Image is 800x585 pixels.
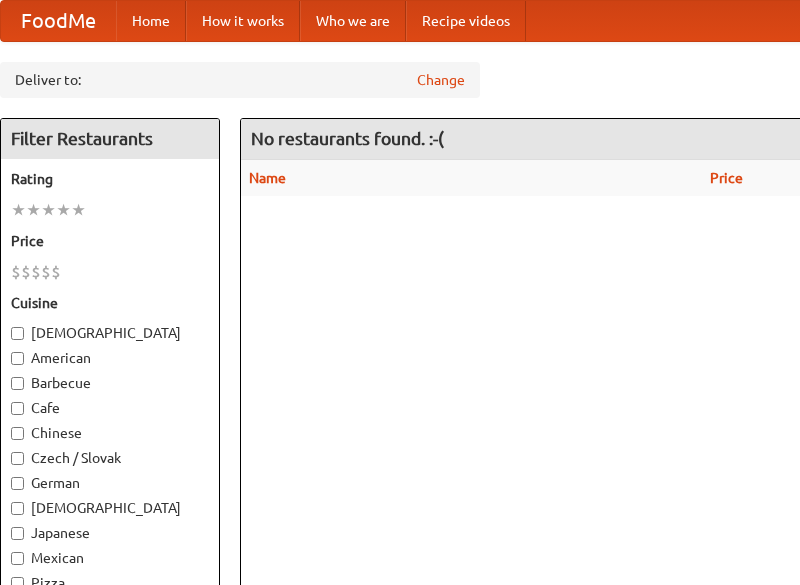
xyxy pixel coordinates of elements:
[11,477,24,490] input: German
[11,327,24,340] input: [DEMOGRAPHIC_DATA]
[11,552,24,565] input: Mexican
[11,231,209,251] h5: Price
[11,261,21,283] li: $
[11,199,26,221] li: ★
[11,548,209,568] label: Mexican
[71,199,86,221] li: ★
[251,129,444,148] ng-pluralize: No restaurants found. :-(
[300,1,406,41] a: Who we are
[11,352,24,365] input: American
[186,1,300,41] a: How it works
[11,348,209,368] label: American
[56,199,71,221] li: ★
[406,1,526,41] a: Recipe videos
[11,423,209,443] label: Chinese
[11,452,24,465] input: Czech / Slovak
[11,323,209,343] label: [DEMOGRAPHIC_DATA]
[11,523,209,543] label: Japanese
[11,502,24,515] input: [DEMOGRAPHIC_DATA]
[11,293,209,313] h5: Cuisine
[11,377,24,390] input: Barbecue
[41,261,51,283] li: $
[11,398,209,418] label: Cafe
[11,473,209,493] label: German
[11,402,24,415] input: Cafe
[1,119,219,159] h4: Filter Restaurants
[710,170,743,186] a: Price
[11,448,209,468] label: Czech / Slovak
[26,199,41,221] li: ★
[116,1,186,41] a: Home
[31,261,41,283] li: $
[11,373,209,393] label: Barbecue
[11,169,209,189] h5: Rating
[21,261,31,283] li: $
[51,261,61,283] li: $
[1,1,116,41] a: FoodMe
[41,199,56,221] li: ★
[11,527,24,540] input: Japanese
[11,498,209,518] label: [DEMOGRAPHIC_DATA]
[11,427,24,440] input: Chinese
[417,70,465,90] a: Change
[249,170,286,186] a: Name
